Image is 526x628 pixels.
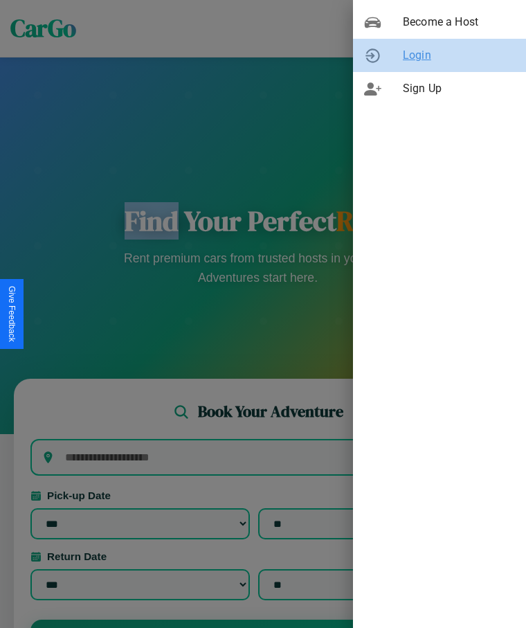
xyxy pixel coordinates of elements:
div: Sign Up [353,72,526,105]
div: Login [353,39,526,72]
div: Give Feedback [7,286,17,342]
div: Become a Host [353,6,526,39]
span: Become a Host [403,14,515,30]
span: Login [403,47,515,64]
span: Sign Up [403,80,515,97]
